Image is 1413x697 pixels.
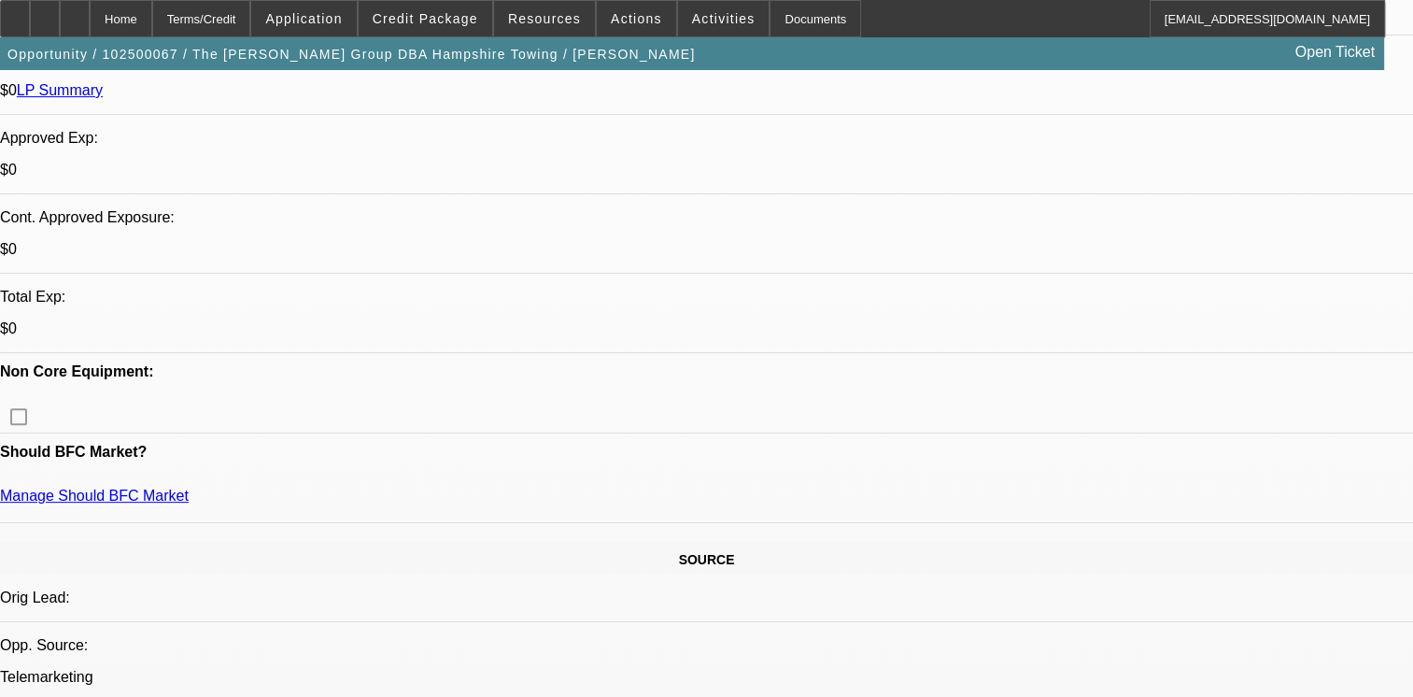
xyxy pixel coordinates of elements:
span: SOURCE [679,552,735,567]
a: LP Summary [17,82,103,98]
a: Open Ticket [1288,36,1382,68]
button: Credit Package [359,1,492,36]
span: Credit Package [373,11,478,26]
button: Resources [494,1,595,36]
span: Resources [508,11,581,26]
button: Activities [678,1,770,36]
button: Actions [597,1,676,36]
button: Application [251,1,356,36]
span: Actions [611,11,662,26]
span: Opportunity / 102500067 / The [PERSON_NAME] Group DBA Hampshire Towing / [PERSON_NAME] [7,47,696,62]
span: Application [265,11,342,26]
span: Activities [692,11,756,26]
